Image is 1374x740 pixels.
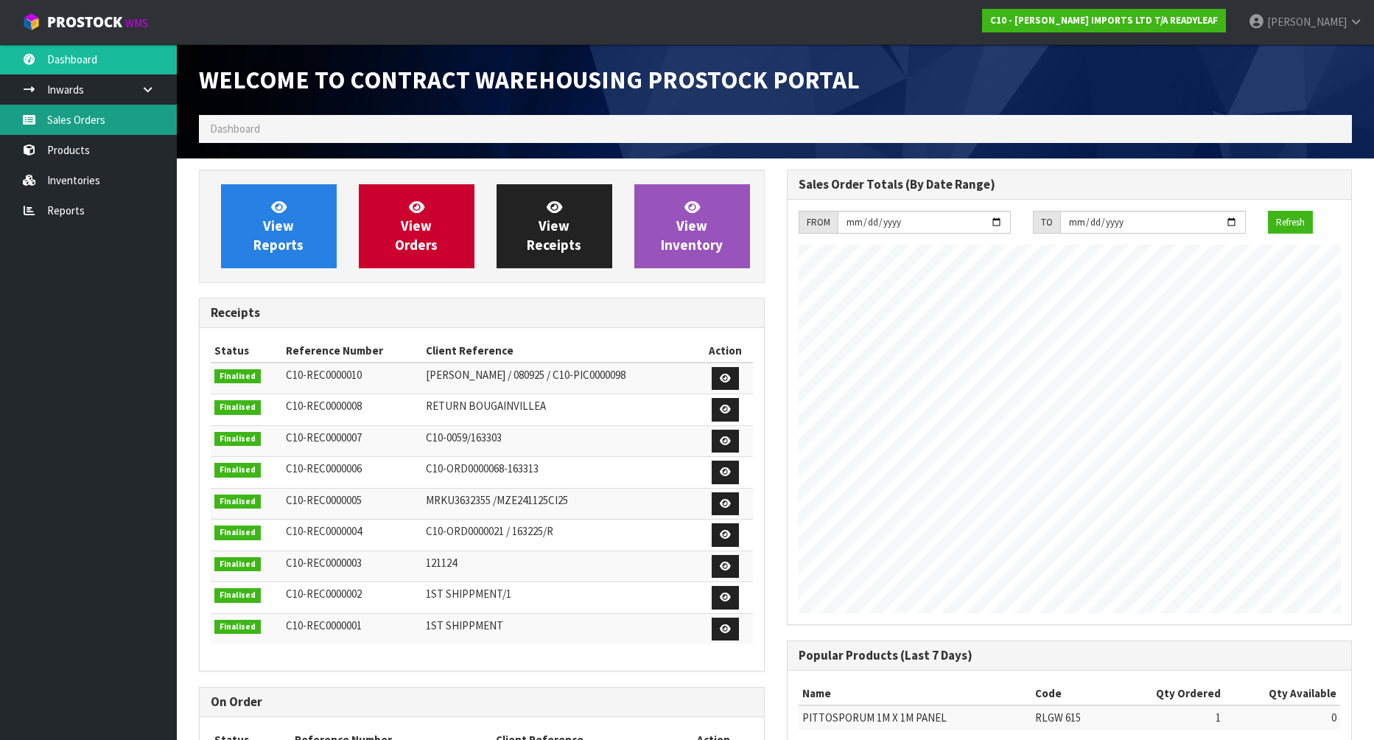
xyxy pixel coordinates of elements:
strong: C10 - [PERSON_NAME] IMPORTS LTD T/A READYLEAF [990,14,1218,27]
h3: Popular Products (Last 7 Days) [799,649,1341,663]
span: View Receipts [527,198,581,254]
td: 1 [1113,705,1224,729]
h3: Receipts [211,306,753,320]
span: C10-REC0000005 [286,493,362,507]
th: Reference Number [282,339,422,363]
span: Finalised [214,557,261,572]
img: cube-alt.png [22,13,41,31]
th: Action [698,339,753,363]
h3: Sales Order Totals (By Date Range) [799,178,1341,192]
span: 1ST SHIPPMENT [426,618,503,632]
td: PITTOSPORUM 1M X 1M PANEL [799,705,1032,729]
span: Dashboard [210,122,260,136]
span: C10-REC0000003 [286,556,362,570]
span: 1ST SHIPPMENT/1 [426,587,511,601]
span: C10-ORD0000021 / 163225/R [426,524,553,538]
span: Finalised [214,369,261,384]
span: C10-REC0000002 [286,587,362,601]
span: Finalised [214,588,261,603]
h3: On Order [211,695,753,709]
span: Finalised [214,400,261,415]
th: Name [799,682,1032,705]
span: C10-REC0000010 [286,368,362,382]
span: [PERSON_NAME] / 080925 / C10-PIC0000098 [426,368,625,382]
div: FROM [799,211,838,234]
span: ProStock [47,13,122,32]
th: Code [1031,682,1113,705]
span: Finalised [214,526,261,540]
th: Status [211,339,282,363]
div: TO [1033,211,1060,234]
td: 0 [1224,705,1340,729]
span: View Reports [253,198,304,254]
span: RETURN BOUGAINVILLEA [426,399,546,413]
a: ViewReports [221,184,337,268]
span: C10-REC0000007 [286,430,362,444]
a: ViewReceipts [497,184,612,268]
span: C10-REC0000006 [286,461,362,475]
span: Finalised [214,495,261,509]
span: Welcome to Contract Warehousing ProStock Portal [199,64,860,95]
span: [PERSON_NAME] [1267,15,1347,29]
th: Qty Available [1224,682,1340,705]
span: C10-REC0000001 [286,618,362,632]
th: Client Reference [422,339,698,363]
span: C10-REC0000004 [286,524,362,538]
span: Finalised [214,432,261,447]
span: View Inventory [661,198,723,254]
a: ViewOrders [359,184,474,268]
span: View Orders [395,198,438,254]
td: RLGW 615 [1031,705,1113,729]
span: C10-ORD0000068-163313 [426,461,539,475]
span: Finalised [214,620,261,635]
span: Finalised [214,463,261,478]
span: C10-0059/163303 [426,430,502,444]
a: ViewInventory [634,184,750,268]
span: 121124 [426,556,457,570]
span: MRKU3632355 /MZE241125CI25 [426,493,568,507]
small: WMS [125,16,148,30]
th: Qty Ordered [1113,682,1224,705]
span: C10-REC0000008 [286,399,362,413]
button: Refresh [1268,211,1313,234]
